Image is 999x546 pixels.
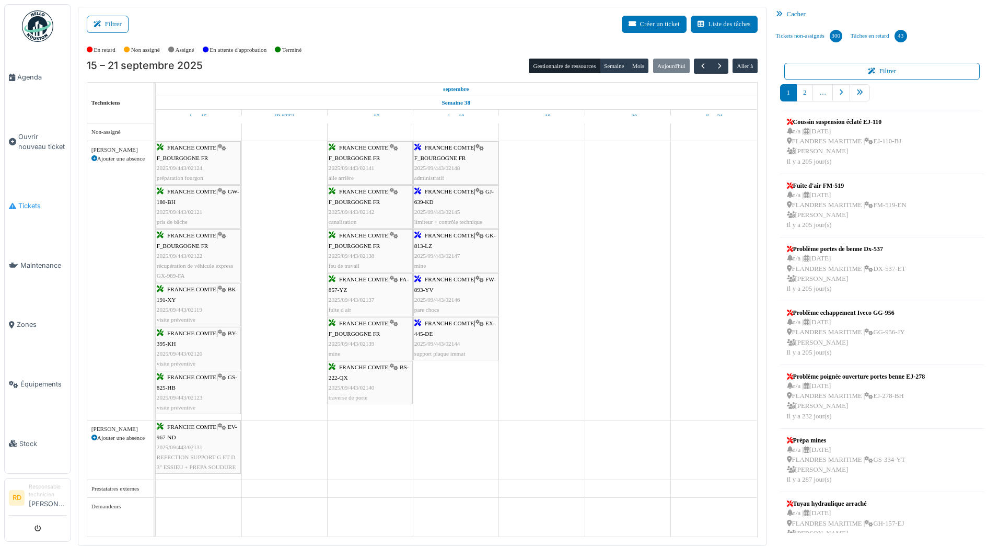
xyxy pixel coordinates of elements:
span: GW-180-BH [157,188,239,204]
span: BY-395-KH [157,330,237,346]
span: F_BOURGOGNE FR [329,331,380,337]
div: | [157,143,240,183]
span: récupération de véhicule express GX-989-FA [157,263,233,279]
span: traverse de porte [329,394,368,401]
h2: 15 – 21 septembre 2025 [87,60,203,72]
nav: pager [780,84,984,110]
a: 1 [780,84,797,101]
span: FRANCHE COMTE [167,144,216,151]
span: F_BOURGOGNE FR [414,155,466,161]
span: Stock [19,439,66,449]
label: Assigné [176,45,194,54]
span: FRANCHE COMTE [167,330,216,336]
span: pris de bâche [157,219,188,225]
button: Semaine [600,59,629,73]
button: Filtrer [87,16,129,33]
span: FA-857-YZ [329,276,409,292]
a: 19 septembre 2025 [530,110,553,123]
li: RD [9,490,25,506]
a: … [812,84,833,101]
span: FRANCHE COMTE [339,188,388,195]
div: Demandeurs [91,502,149,511]
div: | [414,187,497,227]
span: 2025/09/443/02141 [329,165,375,171]
a: Prépa mines n/a |[DATE] FLANDRES MARITIME |GS-334-YT [PERSON_NAME]Il y a 287 jour(s) [784,433,908,488]
div: | [157,231,240,281]
img: Badge_color-CXgf-gQk.svg [22,10,53,42]
span: F_BOURGOGNE FR [329,243,380,249]
label: En retard [94,45,115,54]
button: Liste des tâches [691,16,758,33]
span: mine [414,263,426,269]
a: Coussin suspension éclaté EJ-110 n/a |[DATE] FLANDRES MARITIME |EJ-110-BJ [PERSON_NAME]Il y a 205... [784,115,904,169]
span: feu de travail [329,263,359,269]
span: Techniciens [91,99,121,106]
span: GJ-639-KD [414,188,494,204]
span: 2025/09/443/02138 [329,253,375,259]
span: visite préventive [157,316,195,323]
span: support plaque immat [414,350,466,357]
span: 2025/09/443/02119 [157,306,202,313]
a: Agenda [5,48,71,107]
span: administratif [414,175,444,181]
div: [PERSON_NAME] [91,425,149,434]
div: | [414,318,497,359]
span: fuite d air [329,306,352,313]
span: 2025/09/443/02122 [157,253,203,259]
a: 15 septembre 2025 [440,83,472,96]
span: REFECTION SUPPORT G ET D 3° ESSIEU + PREPA SOUDURE [157,454,236,470]
a: Problème portes de benne Dx-537 n/a |[DATE] FLANDRES MARITIME |DX-537-ET [PERSON_NAME]Il y a 205 ... [784,242,909,297]
div: | [414,231,497,271]
div: Coussin suspension éclaté EJ-110 [787,117,901,127]
div: n/a | [DATE] FLANDRES MARITIME | EJ-110-BJ [PERSON_NAME] Il y a 205 jour(s) [787,127,901,167]
div: Fuite d'air FM-519 [787,181,907,190]
a: 15 septembre 2025 [188,110,210,123]
span: GS-825-HB [157,374,237,390]
span: visite préventive [157,360,195,367]
div: Ajouter une absence [91,434,149,442]
div: Responsable technicien [29,483,66,499]
span: FRANCHE COMTE [339,364,388,370]
span: FRANCHE COMTE [339,144,388,151]
a: 18 septembre 2025 [445,110,467,123]
span: aile arrière [329,175,354,181]
div: Problème echappement Iveco GG-956 [787,308,905,317]
span: 2025/09/443/02124 [157,165,203,171]
span: Agenda [17,72,66,82]
a: Problème poignée ouverture portes benne EJ-278 n/a |[DATE] FLANDRES MARITIME |EJ-278-BH [PERSON_N... [784,369,928,424]
span: FRANCHE COMTE [425,188,474,195]
a: 2 [796,84,813,101]
div: 43 [895,30,907,42]
span: canalisation [329,219,356,225]
span: Maintenance [20,260,66,270]
span: visite préventive [157,404,195,411]
a: 17 septembre 2025 [358,110,382,123]
div: n/a | [DATE] FLANDRES MARITIME | FM-519-EN [PERSON_NAME] Il y a 205 jour(s) [787,190,907,231]
a: 20 septembre 2025 [615,110,640,123]
a: Tickets non-assignés [772,22,846,50]
div: Ajouter une absence [91,154,149,163]
a: Maintenance [5,236,71,295]
a: Semaine 38 [439,96,473,109]
div: | [157,285,240,325]
span: mine [329,350,340,357]
span: FRANCHE COMTE [167,374,216,380]
span: 2025/09/443/02147 [414,253,460,259]
span: FRANCHE COMTE [425,232,474,238]
a: Tâches en retard [846,22,911,50]
div: Non-assigné [91,128,149,136]
div: Cacher [772,7,993,22]
div: n/a | [DATE] FLANDRES MARITIME | GG-956-JY [PERSON_NAME] Il y a 205 jour(s) [787,317,905,358]
span: 2025/09/443/02120 [157,350,203,357]
span: 2025/09/443/02148 [414,165,460,171]
div: n/a | [DATE] FLANDRES MARITIME | GS-334-YT [PERSON_NAME] Il y a 287 jour(s) [787,445,905,485]
a: 16 septembre 2025 [272,110,297,123]
button: Précédent [694,59,711,74]
label: Non assigné [131,45,160,54]
span: EV-967-ND [157,424,237,440]
button: Gestionnaire de ressources [529,59,600,73]
span: BK-191-XY [157,286,238,302]
div: | [157,422,240,472]
div: Prépa mines [787,436,905,445]
span: 2025/09/443/02139 [329,340,375,347]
